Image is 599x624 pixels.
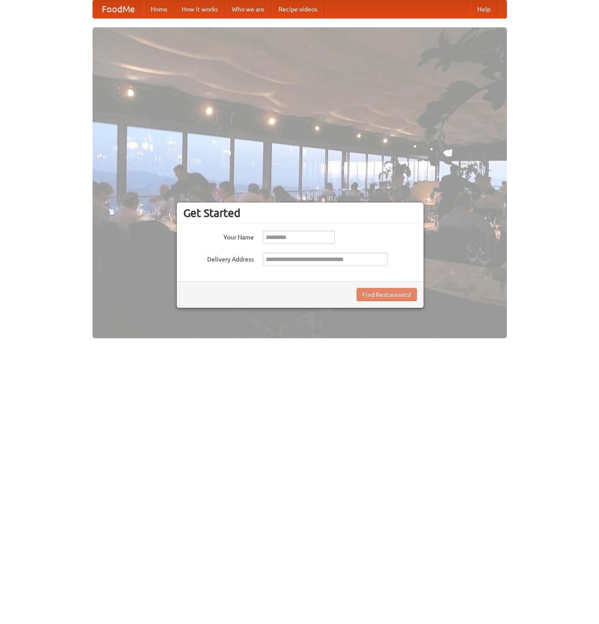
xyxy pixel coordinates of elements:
[470,0,498,18] a: Help
[357,288,417,301] button: Find Restaurants!
[93,0,144,18] a: FoodMe
[183,231,254,242] label: Your Name
[225,0,272,18] a: Who we are
[272,0,324,18] a: Recipe videos
[175,0,225,18] a: How it works
[183,253,254,264] label: Delivery Address
[183,206,417,220] h3: Get Started
[144,0,175,18] a: Home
